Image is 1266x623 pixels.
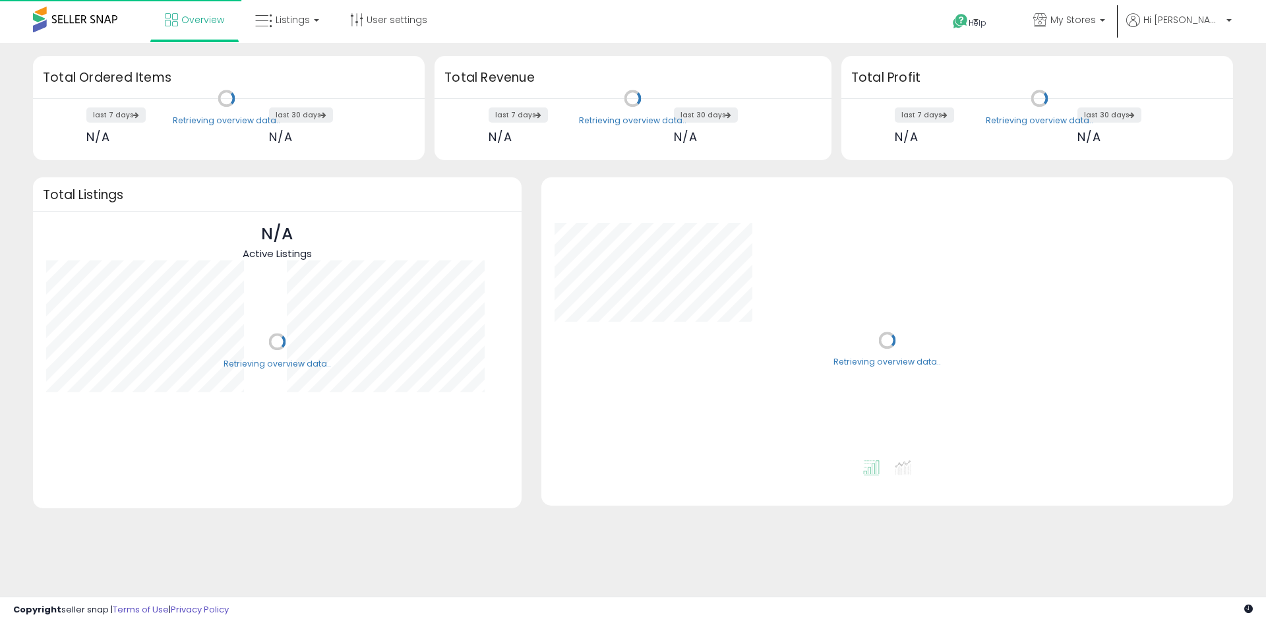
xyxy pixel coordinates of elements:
[942,3,1012,43] a: Help
[833,357,941,369] div: Retrieving overview data..
[1050,13,1096,26] span: My Stores
[986,115,1093,127] div: Retrieving overview data..
[969,17,986,28] span: Help
[1126,13,1232,43] a: Hi [PERSON_NAME]
[1143,13,1222,26] span: Hi [PERSON_NAME]
[579,115,686,127] div: Retrieving overview data..
[952,13,969,30] i: Get Help
[173,115,280,127] div: Retrieving overview data..
[224,358,331,370] div: Retrieving overview data..
[181,13,224,26] span: Overview
[276,13,310,26] span: Listings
